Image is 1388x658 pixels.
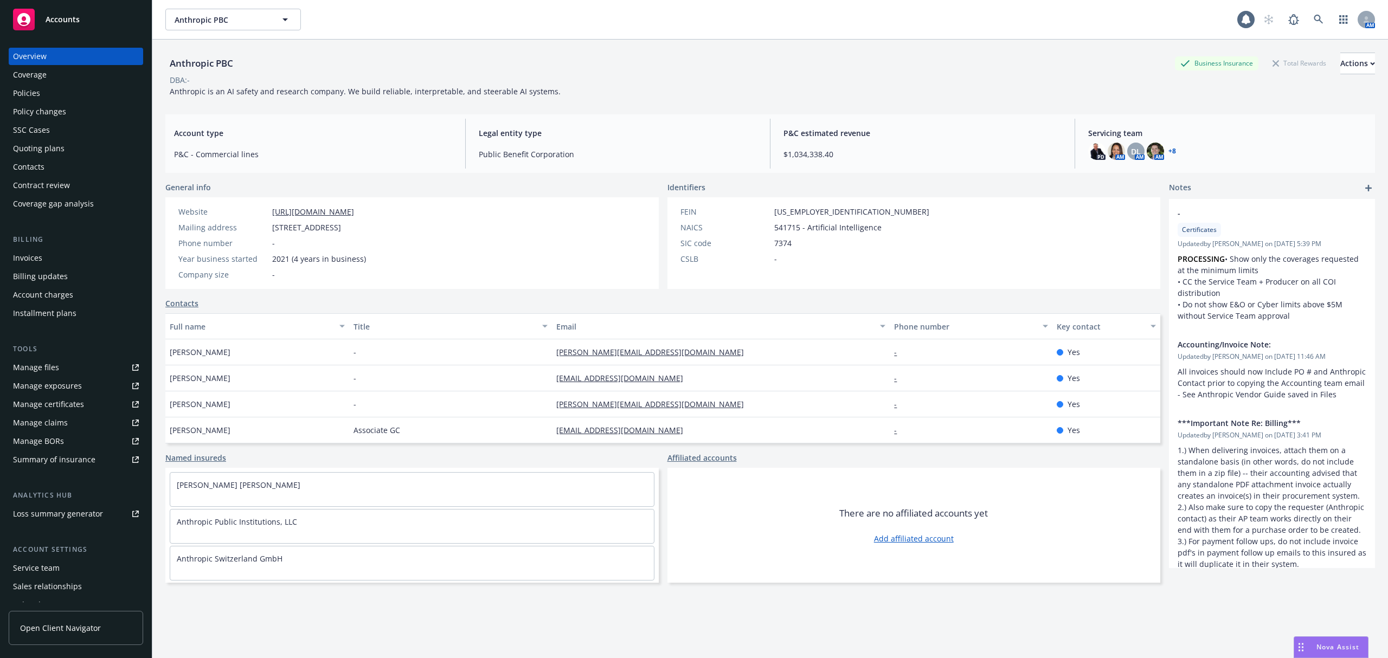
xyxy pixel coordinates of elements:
[13,103,66,120] div: Policy changes
[874,533,954,544] a: Add affiliated account
[1068,372,1080,384] span: Yes
[272,207,354,217] a: [URL][DOMAIN_NAME]
[556,373,692,383] a: [EMAIL_ADDRESS][DOMAIN_NAME]
[1308,9,1329,30] a: Search
[9,433,143,450] a: Manage BORs
[13,377,82,395] div: Manage exposures
[783,127,1062,139] span: P&C estimated revenue
[9,85,143,102] a: Policies
[9,140,143,157] a: Quoting plans
[13,578,82,595] div: Sales relationships
[1168,148,1176,154] a: +8
[890,313,1052,339] button: Phone number
[177,517,297,527] a: Anthropic Public Institutions, LLC
[680,222,770,233] div: NAICS
[1178,208,1338,219] span: -
[170,74,190,86] div: DBA: -
[177,553,282,564] a: Anthropic Switzerland GmbH
[165,452,226,463] a: Named insureds
[9,195,143,212] a: Coverage gap analysis
[13,85,40,102] div: Policies
[9,451,143,468] a: Summary of insurance
[774,237,792,249] span: 7374
[783,149,1062,160] span: $1,034,338.40
[1178,417,1338,429] span: ***Important Note Re: Billing***
[9,234,143,245] div: Billing
[9,286,143,304] a: Account charges
[1258,9,1280,30] a: Start snowing
[479,127,757,139] span: Legal entity type
[9,249,143,267] a: Invoices
[9,396,143,413] a: Manage certificates
[1178,444,1366,570] p: 1.) When delivering invoices, attach them on a standalone basis (in other words, do not include t...
[13,433,64,450] div: Manage BORs
[894,347,905,357] a: -
[354,321,536,332] div: Title
[13,451,95,468] div: Summary of insurance
[667,452,737,463] a: Affiliated accounts
[13,596,75,614] div: Related accounts
[1340,53,1375,74] button: Actions
[894,373,905,383] a: -
[9,596,143,614] a: Related accounts
[680,237,770,249] div: SIC code
[1178,253,1366,321] p: • Show only the coverages requested at the minimum limits • CC the Service Team + Producer on all...
[839,507,988,520] span: There are no affiliated accounts yet
[9,103,143,120] a: Policy changes
[13,48,47,65] div: Overview
[1108,143,1125,160] img: photo
[1068,346,1080,358] span: Yes
[1169,182,1191,195] span: Notes
[1088,127,1366,139] span: Servicing team
[894,321,1036,332] div: Phone number
[170,372,230,384] span: [PERSON_NAME]
[13,396,84,413] div: Manage certificates
[1169,330,1375,409] div: Accounting/Invoice Note:Updatedby [PERSON_NAME] on [DATE] 11:46 AMAll invoices should now Include...
[9,578,143,595] a: Sales relationships
[9,490,143,501] div: Analytics hub
[9,414,143,431] a: Manage claims
[9,121,143,139] a: SSC Cases
[9,177,143,194] a: Contract review
[177,480,300,490] a: [PERSON_NAME] [PERSON_NAME]
[774,253,777,265] span: -
[9,4,143,35] a: Accounts
[667,182,705,193] span: Identifiers
[165,313,349,339] button: Full name
[1294,636,1368,658] button: Nova Assist
[556,425,692,435] a: [EMAIL_ADDRESS][DOMAIN_NAME]
[13,359,59,376] div: Manage files
[354,372,356,384] span: -
[272,222,341,233] span: [STREET_ADDRESS]
[170,398,230,410] span: [PERSON_NAME]
[165,9,301,30] button: Anthropic PBC
[178,222,268,233] div: Mailing address
[894,425,905,435] a: -
[1294,637,1308,657] div: Drag to move
[9,344,143,354] div: Tools
[170,86,561,96] span: Anthropic is an AI safety and research company. We build reliable, interpretable, and steerable A...
[1267,56,1332,70] div: Total Rewards
[1068,424,1080,436] span: Yes
[1362,182,1375,195] a: add
[13,195,94,212] div: Coverage gap analysis
[1178,254,1225,264] strong: PROCESSING
[13,505,103,522] div: Loss summary generator
[1333,9,1354,30] a: Switch app
[9,48,143,65] a: Overview
[1169,199,1375,330] div: -CertificatesUpdatedby [PERSON_NAME] on [DATE] 5:39 PMPROCESSING• Show only the coverages request...
[1057,321,1144,332] div: Key contact
[272,253,366,265] span: 2021 (4 years in business)
[1175,56,1258,70] div: Business Insurance
[9,544,143,555] div: Account settings
[178,253,268,265] div: Year business started
[13,305,76,322] div: Installment plans
[556,321,873,332] div: Email
[170,321,333,332] div: Full name
[556,347,753,357] a: [PERSON_NAME][EMAIL_ADDRESS][DOMAIN_NAME]
[680,253,770,265] div: CSLB
[1178,366,1369,399] span: All invoices should now Include PO # and Anthropic Contact prior to copying the Accounting team e...
[13,268,68,285] div: Billing updates
[9,305,143,322] a: Installment plans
